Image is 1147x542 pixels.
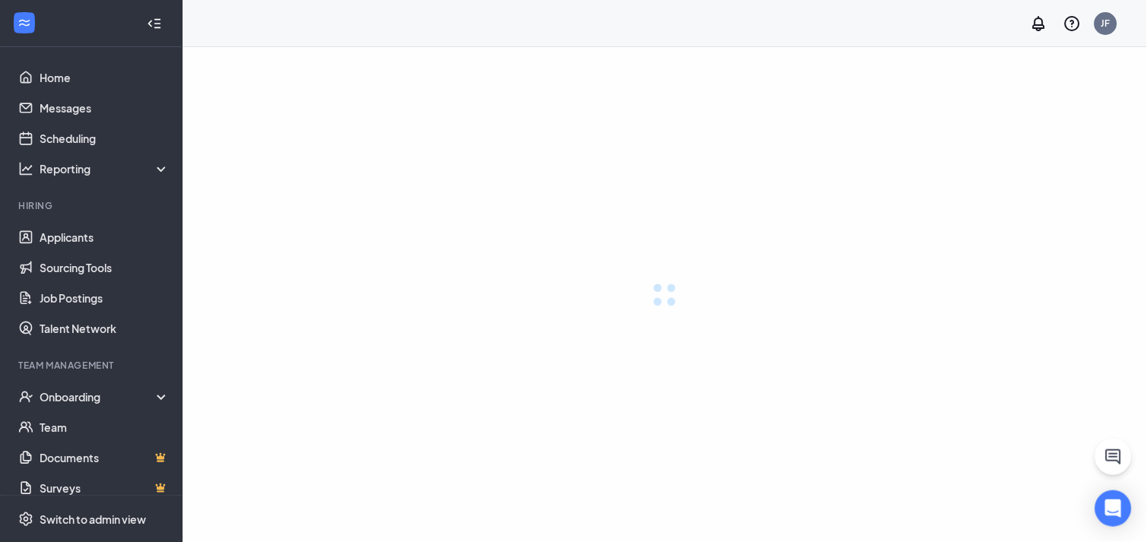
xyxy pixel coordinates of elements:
a: Sourcing Tools [40,252,170,283]
div: Onboarding [40,389,170,404]
div: Reporting [40,161,170,176]
svg: Analysis [18,161,33,176]
div: Hiring [18,199,167,212]
svg: UserCheck [18,389,33,404]
a: DocumentsCrown [40,442,170,473]
div: Switch to admin view [40,512,146,527]
svg: Settings [18,512,33,527]
a: Talent Network [40,313,170,344]
svg: ChatActive [1104,448,1123,466]
svg: Notifications [1030,14,1048,33]
a: Job Postings [40,283,170,313]
a: Applicants [40,222,170,252]
div: Open Intercom Messenger [1095,490,1132,527]
div: Team Management [18,359,167,372]
svg: Collapse [147,16,162,31]
button: ChatActive [1095,439,1132,475]
a: Home [40,62,170,93]
a: Messages [40,93,170,123]
a: Team [40,412,170,442]
a: SurveysCrown [40,473,170,503]
svg: QuestionInfo [1063,14,1082,33]
svg: WorkstreamLogo [17,15,32,30]
div: JF [1101,17,1110,30]
a: Scheduling [40,123,170,154]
